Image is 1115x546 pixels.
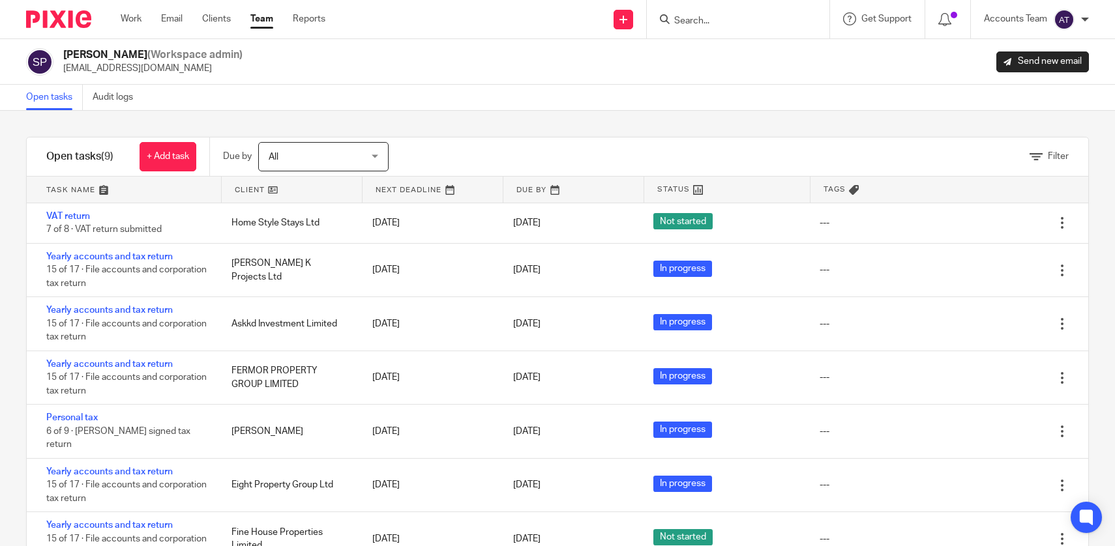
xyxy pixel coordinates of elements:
[513,266,541,275] span: [DATE]
[63,48,243,62] h2: [PERSON_NAME]
[359,418,500,444] div: [DATE]
[653,368,712,384] span: In progress
[861,14,912,23] span: Get Support
[653,213,713,229] span: Not started
[202,12,231,25] a: Clients
[161,12,183,25] a: Email
[46,467,173,476] a: Yearly accounts and tax return
[293,12,325,25] a: Reports
[359,257,500,283] div: [DATE]
[820,263,829,276] div: ---
[218,358,359,397] div: FERMOR PROPERTY GROUP LIMITED
[218,210,359,236] div: Home Style Stays Ltd
[820,425,829,438] div: ---
[121,12,141,25] a: Work
[359,364,500,390] div: [DATE]
[653,261,712,277] span: In progress
[513,480,541,489] span: [DATE]
[26,48,53,76] img: svg%3E
[513,534,541,543] span: [DATE]
[250,12,273,25] a: Team
[218,472,359,498] div: Eight Property Group Ltd
[984,12,1047,25] p: Accounts Team
[820,478,829,491] div: ---
[657,184,690,195] span: Status
[653,476,712,492] span: In progress
[1048,152,1069,161] span: Filter
[46,373,207,395] span: 15 of 17 · File accounts and corporation tax return
[653,422,712,438] span: In progress
[46,413,98,422] a: Personal tax
[218,311,359,337] div: Askkd Investment Limited
[26,10,91,28] img: Pixie
[46,521,173,530] a: Yearly accounts and tax return
[513,427,541,436] span: [DATE]
[46,225,162,235] span: 7 of 8 · VAT return submitted
[820,317,829,330] div: ---
[359,210,500,236] div: [DATE]
[1054,9,1075,30] img: svg%3E
[820,371,829,384] div: ---
[46,360,173,369] a: Yearly accounts and tax return
[26,85,83,110] a: Open tasks
[359,472,500,498] div: [DATE]
[359,311,500,337] div: [DATE]
[820,216,829,229] div: ---
[46,150,113,164] h1: Open tasks
[223,150,252,163] p: Due by
[63,62,243,75] p: [EMAIL_ADDRESS][DOMAIN_NAME]
[513,319,541,328] span: [DATE]
[996,51,1089,72] a: Send new email
[46,480,207,503] span: 15 of 17 · File accounts and corporation tax return
[653,314,712,330] span: In progress
[140,142,196,171] a: + Add task
[218,250,359,290] div: [PERSON_NAME] K Projects Ltd
[653,529,713,545] span: Not started
[147,50,243,60] span: (Workspace admin)
[269,152,278,162] span: All
[46,306,173,315] a: Yearly accounts and tax return
[513,373,541,382] span: [DATE]
[93,85,143,110] a: Audit logs
[46,252,173,261] a: Yearly accounts and tax return
[218,418,359,444] div: [PERSON_NAME]
[46,265,207,288] span: 15 of 17 · File accounts and corporation tax return
[673,16,790,27] input: Search
[820,532,829,545] div: ---
[824,184,846,195] span: Tags
[46,319,207,342] span: 15 of 17 · File accounts and corporation tax return
[513,218,541,227] span: [DATE]
[46,427,190,450] span: 6 of 9 · [PERSON_NAME] signed tax return
[46,212,90,221] a: VAT return
[101,151,113,162] span: (9)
